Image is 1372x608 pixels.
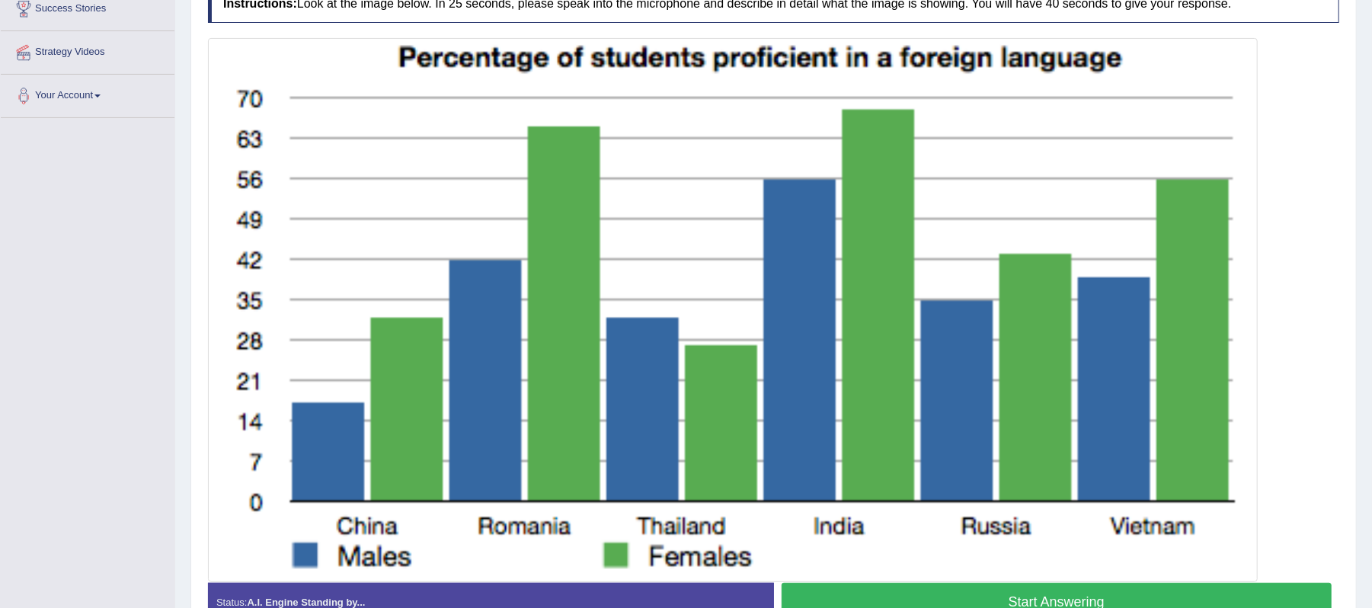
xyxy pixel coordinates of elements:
strong: A.I. Engine Standing by... [247,597,365,608]
a: Strategy Videos [1,31,174,69]
a: Your Account [1,75,174,113]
